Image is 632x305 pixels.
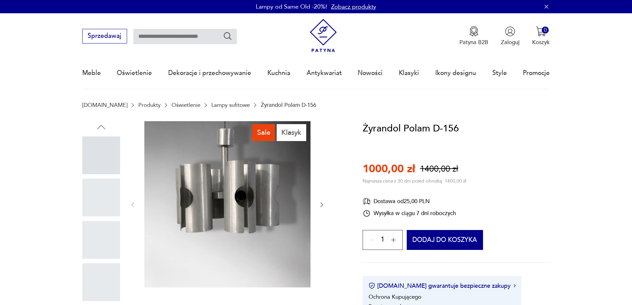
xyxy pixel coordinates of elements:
[358,58,383,88] a: Nowości
[469,26,479,37] img: Ikona medalu
[331,3,376,11] a: Zobacz produkty
[514,284,516,287] img: Ikona strzałki w prawo
[505,26,515,37] img: Ikonka użytkownika
[420,163,458,175] p: 1400,00 zł
[256,3,327,11] p: Lampy od Same Old -20%!
[369,282,516,290] button: [DOMAIN_NAME] gwarantuje bezpieczne zakupy
[172,102,200,108] a: Oświetlenie
[267,58,290,88] a: Kuchnia
[117,58,152,88] a: Oświetlenie
[501,38,520,46] p: Zaloguj
[501,26,520,46] button: Zaloguj
[307,58,342,88] a: Antykwariat
[168,58,251,88] a: Dekoracje i przechowywanie
[363,178,466,184] p: Najniższa cena z 30 dni przed obniżką: 1400,00 zł
[363,162,415,176] p: 1000,00 zł
[252,124,275,141] div: Sale
[138,102,161,108] a: Produkty
[363,197,371,205] img: Ikona dostawy
[307,19,340,52] img: Patyna - sklep z meblami i dekoracjami vintage
[459,26,488,46] button: Patyna B2B
[435,58,476,88] a: Ikony designu
[369,282,375,289] img: Ikona certyfikatu
[211,102,250,108] a: Lampy sufitowe
[532,38,550,46] p: Koszyk
[144,121,311,287] img: Zdjęcie produktu Żyrandol Polam D-156
[82,102,127,108] a: [DOMAIN_NAME]
[82,29,127,43] button: Sprzedawaj
[542,27,549,34] div: 0
[363,209,456,217] div: Wysyłka w ciągu 7 dni roboczych
[363,121,459,136] h1: Żyrandol Polam D-156
[492,58,507,88] a: Style
[399,58,419,88] a: Klasyki
[82,34,127,39] a: Sprzedawaj
[407,230,483,250] button: Dodaj do koszyka
[369,293,421,301] li: Ochrona Kupującego
[223,31,233,41] button: Szukaj
[523,58,550,88] a: Promocje
[532,26,550,46] button: 0Koszyk
[82,58,101,88] a: Meble
[459,38,488,46] p: Patyna B2B
[363,197,456,205] div: Dostawa od 25,00 PLN
[459,26,488,46] a: Ikona medaluPatyna B2B
[277,124,306,141] div: Klasyk
[381,237,385,243] span: 1
[536,26,546,37] img: Ikona koszyka
[261,102,316,108] p: Żyrandol Polam D-156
